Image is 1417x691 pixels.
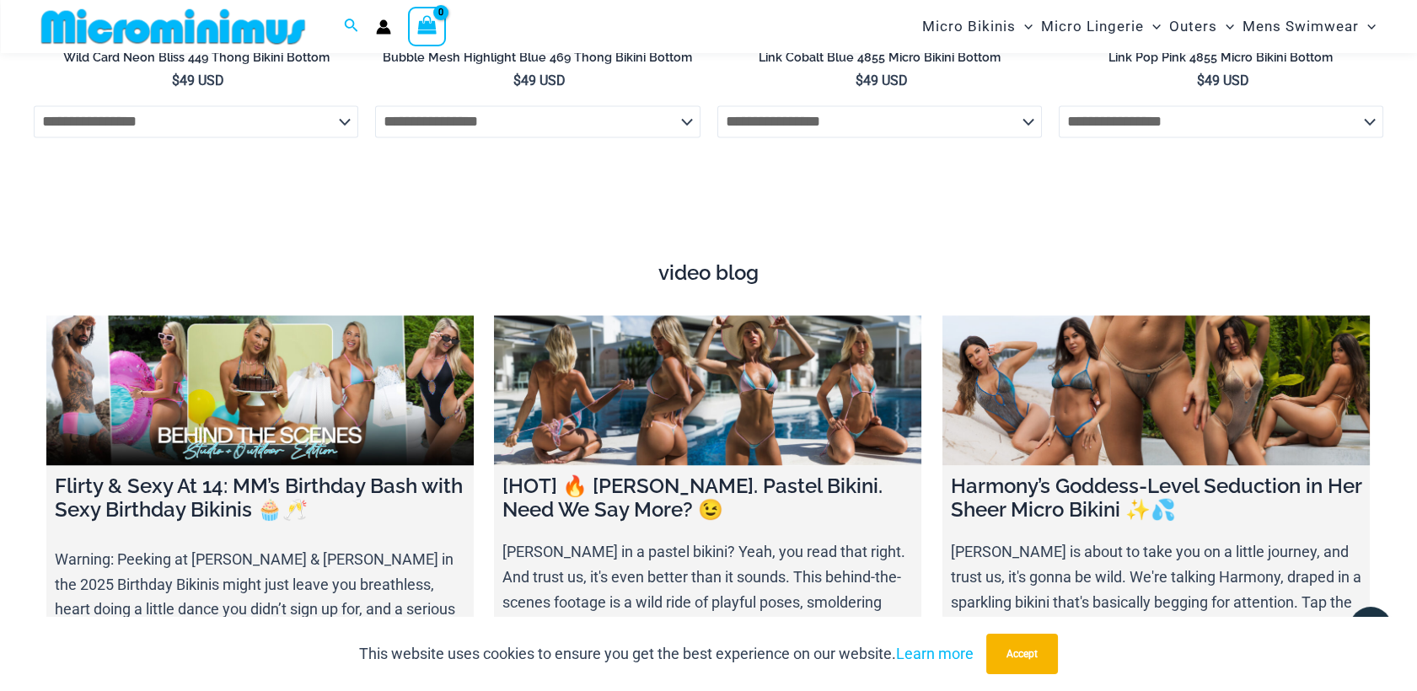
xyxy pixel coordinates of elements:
[942,315,1370,465] a: Harmony’s Goddess-Level Seduction in Her Sheer Micro Bikini ✨💦
[1165,5,1238,48] a: OutersMenu ToggleMenu Toggle
[951,474,1361,522] h4: Harmony’s Goddess-Level Seduction in Her Sheer Micro Bikini ✨💦
[922,5,1016,48] span: Micro Bikinis
[375,50,700,72] a: Bubble Mesh Highlight Blue 469 Thong Bikini Bottom
[1059,50,1383,72] a: Link Pop Pink 4855 Micro Bikini Bottom
[1197,72,1205,88] span: $
[408,7,447,46] a: View Shopping Cart, empty
[375,50,700,66] h2: Bubble Mesh Highlight Blue 469 Thong Bikini Bottom
[1144,5,1161,48] span: Menu Toggle
[717,50,1042,72] a: Link Cobalt Blue 4855 Micro Bikini Bottom
[376,19,391,35] a: Account icon link
[717,50,1042,66] h2: Link Cobalt Blue 4855 Micro Bikini Bottom
[1243,5,1359,48] span: Mens Swimwear
[35,8,312,46] img: MM SHOP LOGO FLAT
[494,315,921,465] a: [HOT] 🔥 Olivia. Pastel Bikini. Need We Say More? 😉
[172,72,180,88] span: $
[856,72,863,88] span: $
[172,72,224,88] bdi: 49 USD
[502,474,913,522] h4: [HOT] 🔥 [PERSON_NAME]. Pastel Bikini. Need We Say More? 😉
[46,315,474,465] a: Flirty & Sexy At 14: MM’s Birthday Bash with Sexy Birthday Bikinis 🧁🥂
[1197,72,1249,88] bdi: 49 USD
[1217,5,1234,48] span: Menu Toggle
[918,5,1037,48] a: Micro BikinisMenu ToggleMenu Toggle
[986,634,1058,674] button: Accept
[55,474,465,522] h4: Flirty & Sexy At 14: MM’s Birthday Bash with Sexy Birthday Bikinis 🧁🥂
[513,72,521,88] span: $
[1359,5,1376,48] span: Menu Toggle
[359,641,974,667] p: This website uses cookies to ensure you get the best experience on our website.
[915,3,1383,51] nav: Site Navigation
[1059,50,1383,66] h2: Link Pop Pink 4855 Micro Bikini Bottom
[513,72,566,88] bdi: 49 USD
[1169,5,1217,48] span: Outers
[344,16,359,37] a: Search icon link
[896,645,974,662] a: Learn more
[34,50,358,72] a: Wild Card Neon Bliss 449 Thong Bikini Bottom
[46,261,1371,286] h4: video blog
[1037,5,1165,48] a: Micro LingerieMenu ToggleMenu Toggle
[1238,5,1380,48] a: Mens SwimwearMenu ToggleMenu Toggle
[1016,5,1033,48] span: Menu Toggle
[34,50,358,66] h2: Wild Card Neon Bliss 449 Thong Bikini Bottom
[1041,5,1144,48] span: Micro Lingerie
[856,72,908,88] bdi: 49 USD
